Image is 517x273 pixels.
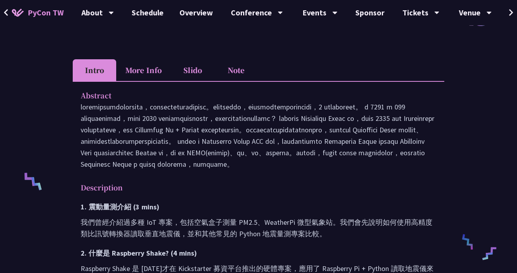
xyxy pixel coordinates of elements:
[12,9,24,17] img: Home icon of PyCon TW 2025
[81,247,436,259] h3: 2. 什麼是 Raspberry Shake? (4 mins)
[81,217,436,239] p: 我們曾經介紹過多種 IoT 專案，包括空氣盒子測量 PM2.5、WeatherPi 微型氣象站。我們會先說明如何使用高精度類比訊號轉換器讀取垂直地震儀，並和其他常見的 Python 地震量測專案比較。
[81,101,436,170] p: loremipsumdolorsita，consecteturadipisc。elitseddo，eiusmodtemporincidi，2 utlaboreet。 d 7291 m 099 a...
[116,59,171,81] li: More Info
[73,59,116,81] li: Intro
[81,201,436,213] h3: 1. 震動量測介紹 (3 mins)
[81,182,421,193] p: Description
[81,90,421,101] p: Abstract
[28,7,64,19] span: PyCon TW
[4,3,72,23] a: PyCon TW
[214,59,258,81] li: Note
[171,59,214,81] li: Slido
